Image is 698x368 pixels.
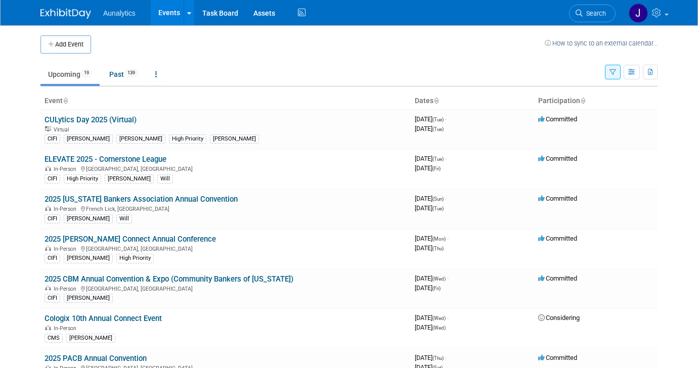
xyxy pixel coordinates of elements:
[433,97,439,105] a: Sort by Start Date
[105,174,154,183] div: [PERSON_NAME]
[45,155,166,164] a: ELEVATE 2025 - Cornerstone League
[415,314,449,321] span: [DATE]
[538,354,577,361] span: Committed
[415,204,444,212] span: [DATE]
[40,35,91,54] button: Add Event
[116,254,154,263] div: High Priority
[210,134,259,144] div: [PERSON_NAME]
[54,325,79,332] span: In-Person
[40,9,91,19] img: ExhibitDay
[415,244,444,252] span: [DATE]
[40,65,100,84] a: Upcoming19
[447,235,449,242] span: -
[45,195,238,204] a: 2025 [US_STATE] Bankers Association Annual Convention
[45,126,51,131] img: Virtual Event
[45,166,51,171] img: In-Person Event
[432,196,444,202] span: (Sun)
[432,286,441,291] span: (Fri)
[415,284,441,292] span: [DATE]
[45,334,63,343] div: CMS
[45,294,60,303] div: CIFI
[538,115,577,123] span: Committed
[63,97,68,105] a: Sort by Event Name
[445,115,447,123] span: -
[45,115,137,124] a: CULytics Day 2025 (Virtual)
[432,315,446,321] span: (Wed)
[415,324,446,331] span: [DATE]
[45,206,51,211] img: In-Person Event
[45,204,407,212] div: French Lick, [GEOGRAPHIC_DATA]
[64,254,113,263] div: [PERSON_NAME]
[103,9,136,17] span: Aunalytics
[432,166,441,171] span: (Fri)
[124,69,138,77] span: 139
[629,4,648,23] img: Julie Grisanti-Cieslak
[45,244,407,252] div: [GEOGRAPHIC_DATA], [GEOGRAPHIC_DATA]
[432,156,444,162] span: (Tue)
[569,5,616,22] a: Search
[45,325,51,330] img: In-Person Event
[45,246,51,251] img: In-Person Event
[415,195,447,202] span: [DATE]
[45,134,60,144] div: CIFI
[45,214,60,223] div: CIFI
[545,39,658,47] a: How to sync to an external calendar...
[538,195,577,202] span: Committed
[45,314,162,323] a: Cologix 10th Annual Connect Event
[445,195,447,202] span: -
[157,174,173,183] div: Will
[45,164,407,172] div: [GEOGRAPHIC_DATA], [GEOGRAPHIC_DATA]
[415,125,444,132] span: [DATE]
[415,164,441,172] span: [DATE]
[534,93,658,110] th: Participation
[432,126,444,132] span: (Tue)
[169,134,206,144] div: High Priority
[432,206,444,211] span: (Tue)
[116,134,165,144] div: [PERSON_NAME]
[54,126,72,133] span: Virtual
[45,174,60,183] div: CIFI
[583,10,606,17] span: Search
[66,334,115,343] div: [PERSON_NAME]
[415,354,447,361] span: [DATE]
[415,235,449,242] span: [DATE]
[445,354,447,361] span: -
[432,325,446,331] span: (Wed)
[415,115,447,123] span: [DATE]
[40,93,411,110] th: Event
[447,314,449,321] span: -
[116,214,132,223] div: Will
[432,276,446,282] span: (Wed)
[81,69,92,77] span: 19
[538,235,577,242] span: Committed
[538,155,577,162] span: Committed
[432,355,444,361] span: (Thu)
[54,246,79,252] span: In-Person
[64,214,113,223] div: [PERSON_NAME]
[45,274,293,284] a: 2025 CBM Annual Convention & Expo (Community Bankers of [US_STATE])
[54,166,79,172] span: In-Person
[45,286,51,291] img: In-Person Event
[538,274,577,282] span: Committed
[64,174,101,183] div: High Priority
[415,274,449,282] span: [DATE]
[45,354,147,363] a: 2025 PACB Annual Convention
[45,284,407,292] div: [GEOGRAPHIC_DATA], [GEOGRAPHIC_DATA]
[54,286,79,292] span: In-Person
[432,246,444,251] span: (Thu)
[447,274,449,282] span: -
[445,155,447,162] span: -
[411,93,534,110] th: Dates
[415,155,447,162] span: [DATE]
[580,97,585,105] a: Sort by Participation Type
[538,314,580,321] span: Considering
[432,117,444,122] span: (Tue)
[64,294,113,303] div: [PERSON_NAME]
[64,134,113,144] div: [PERSON_NAME]
[432,236,446,242] span: (Mon)
[54,206,79,212] span: In-Person
[102,65,146,84] a: Past139
[45,235,216,244] a: 2025 [PERSON_NAME] Connect Annual Conference
[45,254,60,263] div: CIFI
